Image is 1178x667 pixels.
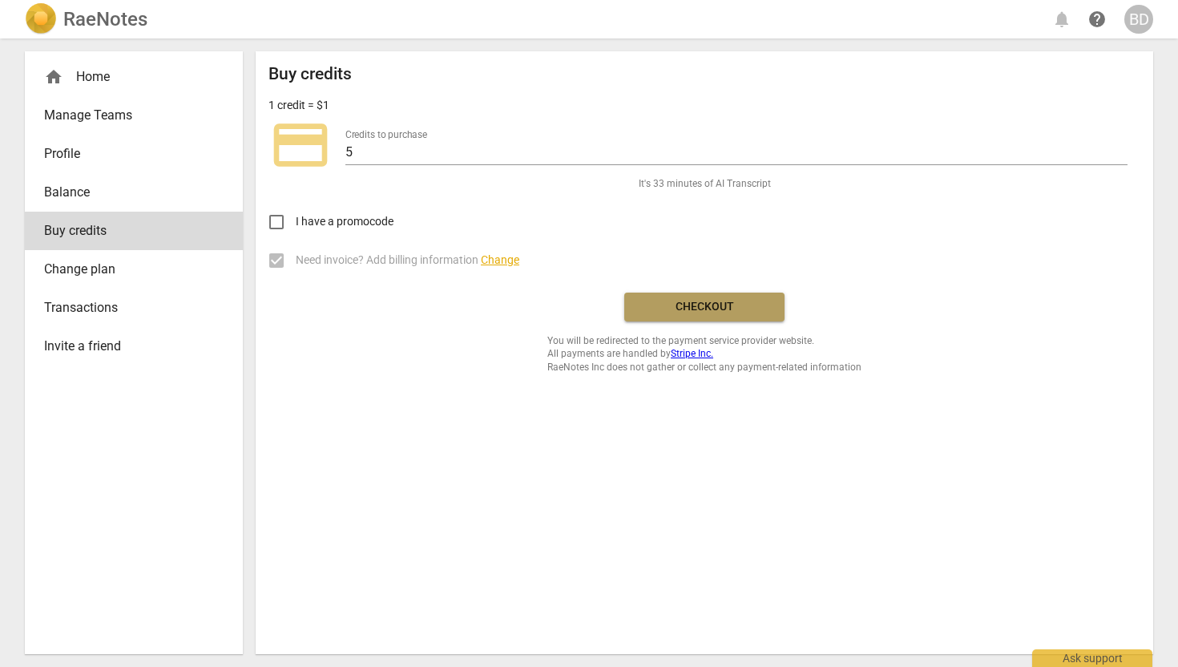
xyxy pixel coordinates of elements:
span: Invite a friend [44,337,211,356]
span: Buy credits [44,221,211,241]
p: 1 credit = $1 [268,97,329,114]
span: You will be redirected to the payment service provider website. All payments are handled by RaeNo... [547,334,861,374]
span: Transactions [44,298,211,317]
span: Balance [44,183,211,202]
a: Stripe Inc. [671,348,713,359]
img: Logo [25,3,57,35]
div: Home [25,58,243,96]
span: I have a promocode [296,213,393,230]
span: home [44,67,63,87]
a: Help [1083,5,1111,34]
a: Invite a friend [25,327,243,366]
span: Change [481,253,519,266]
span: Profile [44,144,211,164]
span: credit_card [268,113,333,177]
button: Checkout [624,293,785,321]
span: It's 33 minutes of AI Transcript [639,177,771,191]
span: Change plan [44,260,211,279]
span: help [1087,10,1107,29]
a: LogoRaeNotes [25,3,147,35]
a: Buy credits [25,212,243,250]
span: Checkout [637,299,772,315]
h2: Buy credits [268,64,352,84]
a: Balance [25,173,243,212]
a: Change plan [25,250,243,289]
a: Transactions [25,289,243,327]
a: Manage Teams [25,96,243,135]
span: Need invoice? Add billing information [296,252,519,269]
label: Credits to purchase [345,130,427,139]
h2: RaeNotes [63,8,147,30]
button: BD [1124,5,1153,34]
a: Profile [25,135,243,173]
span: Manage Teams [44,106,211,125]
div: Ask support [1032,649,1152,667]
div: Home [44,67,211,87]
